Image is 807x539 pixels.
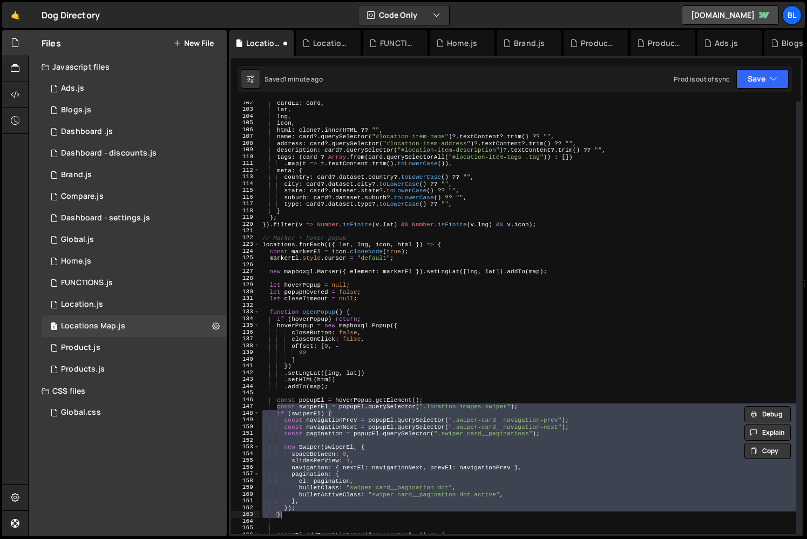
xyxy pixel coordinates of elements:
[42,9,100,22] div: Dog Directory
[231,396,260,403] div: 146
[231,133,260,140] div: 107
[231,207,260,214] div: 118
[231,140,260,147] div: 108
[231,335,260,342] div: 137
[61,213,150,223] div: Dashboard - settings.js
[231,450,260,457] div: 154
[61,127,113,137] div: Dashboard .js
[42,402,227,423] div: 16220/43682.css
[42,294,227,315] div: 16220/43679.js
[231,491,260,498] div: 160
[231,329,260,336] div: 136
[231,214,260,221] div: 119
[231,268,260,275] div: 127
[284,75,323,84] div: 1 minute ago
[231,376,260,383] div: 143
[358,5,449,25] button: Code Only
[581,38,615,49] div: Product.js
[231,295,260,302] div: 131
[231,160,260,167] div: 111
[231,342,260,349] div: 138
[231,113,260,120] div: 104
[744,425,791,441] button: Explain
[231,362,260,369] div: 141
[231,254,260,261] div: 125
[61,321,125,331] div: Locations Map.js
[231,180,260,187] div: 114
[380,38,415,49] div: FUNCTIONS.js
[231,99,260,106] div: 102
[61,192,104,201] div: Compare.js
[231,416,260,423] div: 149
[231,410,260,417] div: 148
[231,106,260,113] div: 103
[231,308,260,315] div: 133
[231,403,260,410] div: 147
[231,470,260,477] div: 157
[61,278,113,288] div: FUNCTIONS.js
[42,164,227,186] div: 16220/44394.js
[42,78,227,99] div: 16220/47090.js
[231,322,260,329] div: 135
[231,369,260,376] div: 142
[231,288,260,295] div: 130
[744,406,791,422] button: Debug
[231,349,260,356] div: 139
[231,167,260,174] div: 112
[61,105,91,115] div: Blogs.js
[61,149,157,158] div: Dashboard - discounts.js
[447,38,477,49] div: Home.js
[231,389,260,396] div: 145
[42,337,227,359] div: 16220/44393.js
[231,437,260,444] div: 152
[42,121,227,143] div: 16220/46559.js
[231,241,260,248] div: 123
[231,443,260,450] div: 153
[231,484,260,491] div: 159
[231,531,260,538] div: 166
[61,235,94,245] div: Global.js
[231,423,260,430] div: 150
[265,75,323,84] div: Saved
[231,234,260,241] div: 122
[231,356,260,363] div: 140
[42,272,227,294] div: 16220/44477.js
[29,380,227,402] div: CSS files
[61,257,91,266] div: Home.js
[231,227,260,234] div: 121
[42,207,227,229] div: 16220/44476.js
[231,497,260,504] div: 161
[42,359,227,380] div: 16220/44324.js
[61,343,100,353] div: Product.js
[674,75,730,84] div: Prod is out of sync
[231,200,260,207] div: 117
[246,38,281,49] div: Locations Map.js
[231,302,260,309] div: 132
[231,383,260,390] div: 144
[231,275,260,282] div: 128
[231,173,260,180] div: 113
[42,229,227,251] div: 16220/43681.js
[231,518,260,525] div: 164
[744,443,791,459] button: Copy
[231,281,260,288] div: 129
[173,39,214,48] button: New File
[231,194,260,201] div: 116
[231,457,260,464] div: 155
[231,187,260,194] div: 115
[42,143,227,164] div: 16220/46573.js
[61,84,84,93] div: Ads.js
[231,126,260,133] div: 106
[231,477,260,484] div: 158
[42,37,61,49] h2: Files
[231,119,260,126] div: 105
[782,5,802,25] a: Bl
[231,221,260,228] div: 120
[231,511,260,518] div: 163
[61,170,92,180] div: Brand.js
[42,99,227,121] div: 16220/44321.js
[51,323,57,332] span: 1
[29,56,227,78] div: Javascript files
[231,524,260,531] div: 165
